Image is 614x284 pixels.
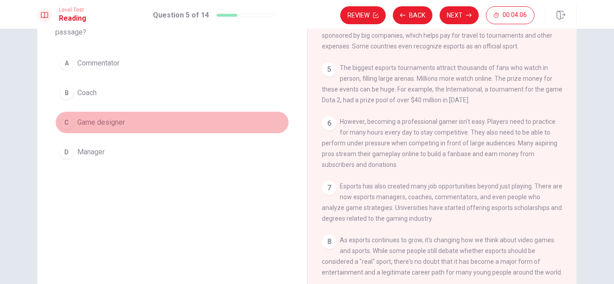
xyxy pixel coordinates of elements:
button: 00:04:06 [486,6,534,24]
div: D [59,145,74,159]
div: C [59,115,74,130]
h1: Question 5 of 14 [153,10,209,21]
div: A [59,56,74,70]
div: 5 [322,62,336,77]
span: Manager [77,147,105,157]
div: 6 [322,116,336,131]
span: Commentator [77,58,120,69]
button: Review [340,6,386,24]
span: The biggest esports tournaments attract thousands of fans who watch in person, filling large aren... [322,64,562,104]
h1: Reading [59,13,86,24]
span: Coach [77,87,97,98]
div: 7 [322,181,336,195]
button: ACommentator [55,52,289,74]
div: B [59,86,74,100]
button: DManager [55,141,289,163]
span: Level Test [59,7,86,13]
span: As esports continues to grow, it's changing how we think about video games and sports. While some... [322,236,562,276]
span: 00:04:06 [503,12,527,19]
span: However, becoming a professional gamer isn't easy. Players need to practice for many hours every ... [322,118,557,168]
button: BCoach [55,82,289,104]
button: CGame designer [55,111,289,134]
span: Esports has also created many job opportunities beyond just playing. There are now esports manage... [322,183,562,222]
div: 8 [322,235,336,249]
button: Next [440,6,479,24]
span: Game designer [77,117,125,128]
button: Back [393,6,432,24]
